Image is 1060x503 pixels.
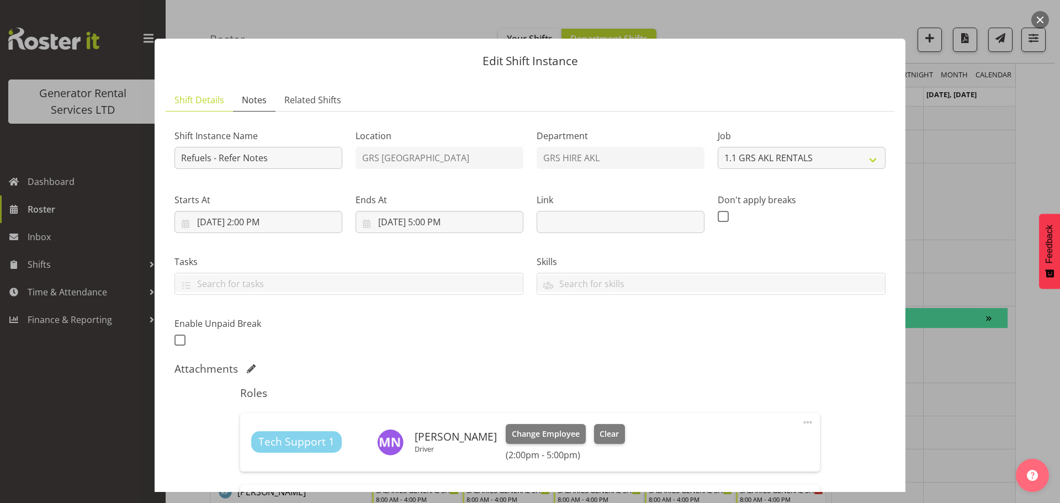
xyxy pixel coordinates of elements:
[174,362,238,375] h5: Attachments
[284,93,341,107] span: Related Shifts
[175,275,523,292] input: Search for tasks
[356,211,523,233] input: Click to select...
[506,424,586,444] button: Change Employee
[415,444,497,453] p: Driver
[174,129,342,142] label: Shift Instance Name
[537,275,885,292] input: Search for skills
[1045,225,1054,263] span: Feedback
[718,129,886,142] label: Job
[415,431,497,443] h6: [PERSON_NAME]
[356,193,523,207] label: Ends At
[537,193,704,207] label: Link
[242,93,267,107] span: Notes
[166,55,894,67] p: Edit Shift Instance
[240,386,819,400] h5: Roles
[174,211,342,233] input: Click to select...
[356,129,523,142] label: Location
[600,428,619,440] span: Clear
[512,428,580,440] span: Change Employee
[174,317,342,330] label: Enable Unpaid Break
[537,255,886,268] label: Skills
[1039,214,1060,289] button: Feedback - Show survey
[174,93,224,107] span: Shift Details
[174,193,342,207] label: Starts At
[506,449,625,460] h6: (2:00pm - 5:00pm)
[594,424,626,444] button: Clear
[537,129,704,142] label: Department
[258,434,335,450] span: Tech Support 1
[1027,470,1038,481] img: help-xxl-2.png
[174,255,523,268] label: Tasks
[718,193,886,207] label: Don't apply breaks
[377,429,404,456] img: mina-nomani178.jpg
[174,147,342,169] input: Shift Instance Name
